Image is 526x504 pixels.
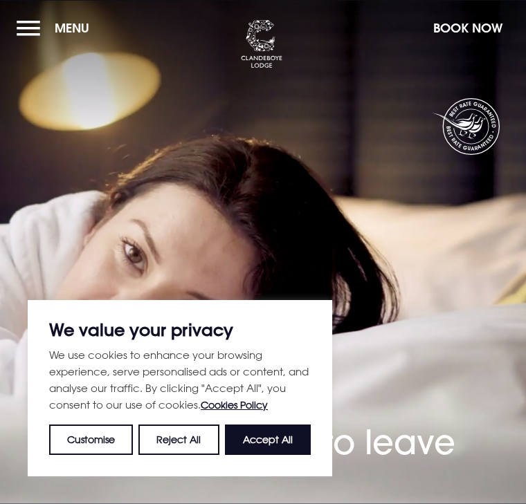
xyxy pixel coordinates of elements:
span: Stay [8,404,518,416]
button: Book Now [426,13,509,43]
div: We value your privacy [28,300,332,476]
button: Menu [17,13,96,43]
button: Accept All [225,424,311,455]
button: Reject All [138,424,219,455]
p: We use cookies to enhance your browsing experience, serve personalised ads or content, and analys... [49,346,311,413]
span: Menu [55,20,89,36]
a: Cookies Policy [201,399,268,411]
h1: You won't want to leave [8,372,518,463]
img: Clandeboye Lodge [241,20,282,68]
button: Customise [49,424,133,455]
p: We value your privacy [49,321,311,338]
